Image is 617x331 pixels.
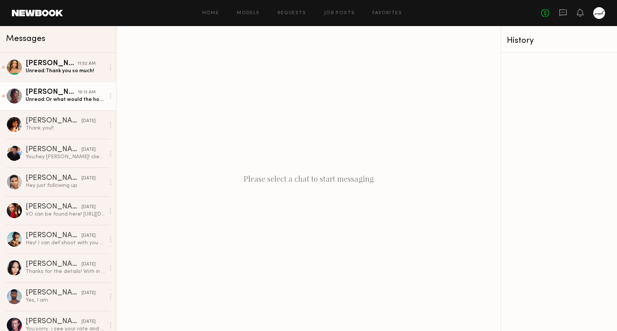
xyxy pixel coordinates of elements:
[26,211,105,218] div: VO can be found here! [URL][DOMAIN_NAME]
[26,261,81,268] div: [PERSON_NAME]
[324,11,355,16] a: Job Posts
[26,60,77,67] div: [PERSON_NAME]
[26,182,105,189] div: Hey just following up
[77,60,96,67] div: 11:52 AM
[26,268,105,275] div: Thanks for the details! With in perpetuity usage, my rate for this would be $850. Let me know if ...
[81,261,96,268] div: [DATE]
[237,11,259,16] a: Models
[202,11,219,16] a: Home
[373,11,402,16] a: Favorites
[26,239,105,246] div: Hey! I can def shoot with you guys! But when it comes to posting on my feed that’s a different ra...
[26,89,78,96] div: [PERSON_NAME]
[26,297,105,304] div: Yes, I am
[26,67,105,74] div: Unread: Thank you so much!
[78,89,96,96] div: 10:13 AM
[81,232,96,239] div: [DATE]
[507,36,611,45] div: History
[26,117,81,125] div: [PERSON_NAME]
[6,35,45,43] span: Messages
[116,26,501,331] div: Please select a chat to start messaging
[81,318,96,325] div: [DATE]
[81,290,96,297] div: [DATE]
[26,175,81,182] div: [PERSON_NAME]
[81,175,96,182] div: [DATE]
[26,289,81,297] div: [PERSON_NAME]
[26,125,105,132] div: Thank you!!
[26,153,105,160] div: You: hey [PERSON_NAME]! client just got back to me saying they sent you a polo? are you okay with...
[26,146,81,153] div: [PERSON_NAME]
[81,146,96,153] div: [DATE]
[81,204,96,211] div: [DATE]
[278,11,306,16] a: Requests
[81,118,96,125] div: [DATE]
[26,232,81,239] div: [PERSON_NAME]
[26,318,81,325] div: [PERSON_NAME]
[26,96,105,103] div: Unread: Or what would the hours and the rate be?
[26,203,81,211] div: [PERSON_NAME]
